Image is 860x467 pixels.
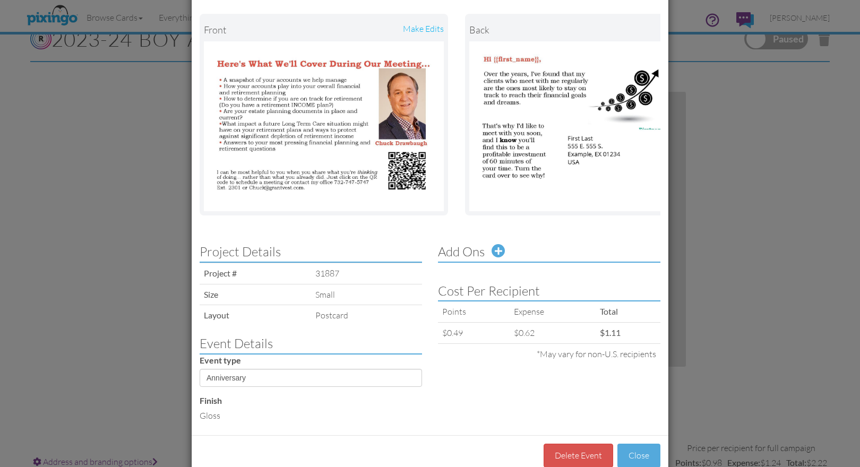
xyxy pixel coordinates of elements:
[324,18,444,41] div: make edits
[200,336,414,350] h3: Event Details
[204,310,229,320] strong: Layout
[200,245,414,258] h3: Project Details
[600,327,621,338] strong: $1.11
[311,263,423,284] td: 31887
[438,322,510,343] td: $0.49
[200,354,241,367] label: Event type
[204,268,237,278] strong: Project #
[510,322,596,343] td: $0.62
[600,306,618,316] strong: Total
[438,301,510,322] td: Points
[469,41,709,211] img: Landscape Image
[311,305,423,326] td: postcard
[204,18,324,41] div: Front
[438,284,652,298] h3: Cost per recipient
[204,41,444,211] img: Landscape Image
[311,284,423,305] td: small
[200,395,222,407] label: Finish
[200,410,422,422] p: gloss
[589,18,709,41] div: make edits
[469,18,589,41] div: back
[438,245,485,258] h3: Add ons
[510,301,596,322] td: Expense
[537,348,656,360] span: *May vary for non-U.S. recipients
[204,289,218,299] strong: Size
